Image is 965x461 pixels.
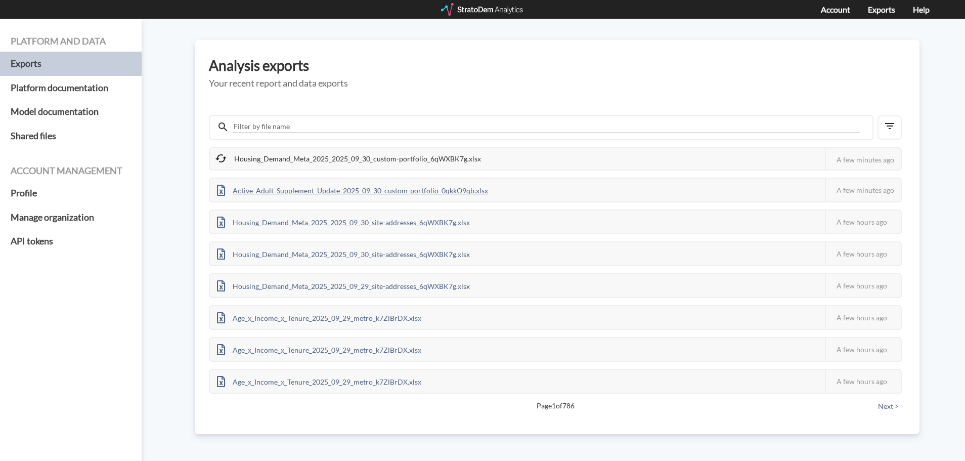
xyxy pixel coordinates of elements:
[210,248,477,257] a: Housing_Demand_Meta_2025_2025_09_30_site-addresses_6qWXBK7g.xlsx
[210,376,428,385] a: Age_x_Income_x_Tenure_2025_09_29_metro_k7ZlBrDX.xlsx
[210,280,477,289] a: Housing_Demand_Meta_2025_2025_09_29_site-addresses_6qWXBK7g.xlsx
[209,78,905,89] h5: Your recent report and data exports
[11,229,131,254] a: API tokens
[11,124,131,148] a: Shared files
[210,338,428,361] div: Age_x_Income_x_Tenure_2025_09_29_metro_k7ZlBrDX.xlsx
[11,76,131,100] a: Platform documentation
[825,274,901,297] div: A few hours ago
[233,121,860,133] input: Filter by file name
[210,370,428,393] div: Age_x_Income_x_Tenure_2025_09_29_metro_k7ZlBrDX.xlsx
[825,179,901,201] div: A few minutes ago
[210,185,495,193] a: Active_Adult_Supplement_Update_2025_09_30_custom-portfolio_0qkkO9qb.xlsx
[825,338,901,361] div: A few hours ago
[875,401,902,412] button: Next >
[825,211,901,233] div: A few hours ago
[210,274,477,297] div: Housing_Demand_Meta_2025_2025_09_29_site-addresses_6qWXBK7g.xlsx
[244,401,866,411] span: Page 1 of 786
[821,5,850,14] a: Account
[913,5,930,14] a: Help
[11,205,131,230] a: Manage organization
[210,312,428,321] a: Age_x_Income_x_Tenure_2025_09_29_metro_k7ZlBrDX.xlsx
[209,58,905,73] h3: Analysis exports
[11,166,131,176] h4: Account management
[210,306,428,329] div: Age_x_Income_x_Tenure_2025_09_29_metro_k7ZlBrDX.xlsx
[825,148,901,171] div: A few minutes ago
[210,148,488,170] div: Housing_Demand_Meta_2025_2025_09_30_custom-portfolio_6qWXBK7g.xlsx
[210,344,428,353] a: Age_x_Income_x_Tenure_2025_09_29_metro_k7ZlBrDX.xlsx
[868,5,895,14] a: Exports
[210,242,477,265] div: Housing_Demand_Meta_2025_2025_09_30_site-addresses_6qWXBK7g.xlsx
[825,306,901,329] div: A few hours ago
[11,181,131,205] a: Profile
[11,52,131,76] a: Exports
[825,242,901,265] div: A few hours ago
[11,36,131,47] h4: Platform and data
[210,217,477,225] a: Housing_Demand_Meta_2025_2025_09_30_site-addresses_6qWXBK7g.xlsx
[825,370,901,393] div: A few hours ago
[210,211,477,233] div: Housing_Demand_Meta_2025_2025_09_30_site-addresses_6qWXBK7g.xlsx
[210,179,495,201] div: Active_Adult_Supplement_Update_2025_09_30_custom-portfolio_0qkkO9qb.xlsx
[11,100,131,124] a: Model documentation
